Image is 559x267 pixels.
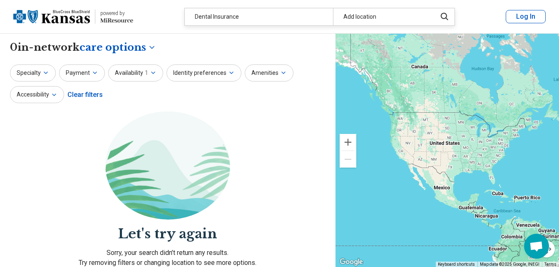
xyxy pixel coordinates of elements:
button: Zoom in [340,134,356,151]
div: powered by [100,10,133,17]
div: Open chat [524,234,549,259]
button: Specialty [10,64,56,82]
button: Log In [506,10,546,23]
button: Accessibility [10,86,64,103]
button: Availability1 [108,64,163,82]
span: Map data ©2025 Google, INEGI [480,262,539,267]
img: Blue Cross Blue Shield Kansas [13,7,90,27]
button: Amenities [245,64,293,82]
button: Zoom out [340,151,356,168]
h2: Let's try again [10,225,325,243]
button: Identity preferences [166,64,241,82]
button: Care options [80,40,156,54]
div: Clear filters [67,85,103,105]
h1: 0 in-network [10,40,156,54]
span: 1 [145,69,148,77]
a: Terms (opens in new tab) [544,262,557,267]
div: Dental Insurance [185,8,333,25]
div: Add location [333,8,432,25]
a: Blue Cross Blue Shield Kansaspowered by [13,7,133,27]
span: care options [80,40,146,54]
button: Payment [59,64,105,82]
